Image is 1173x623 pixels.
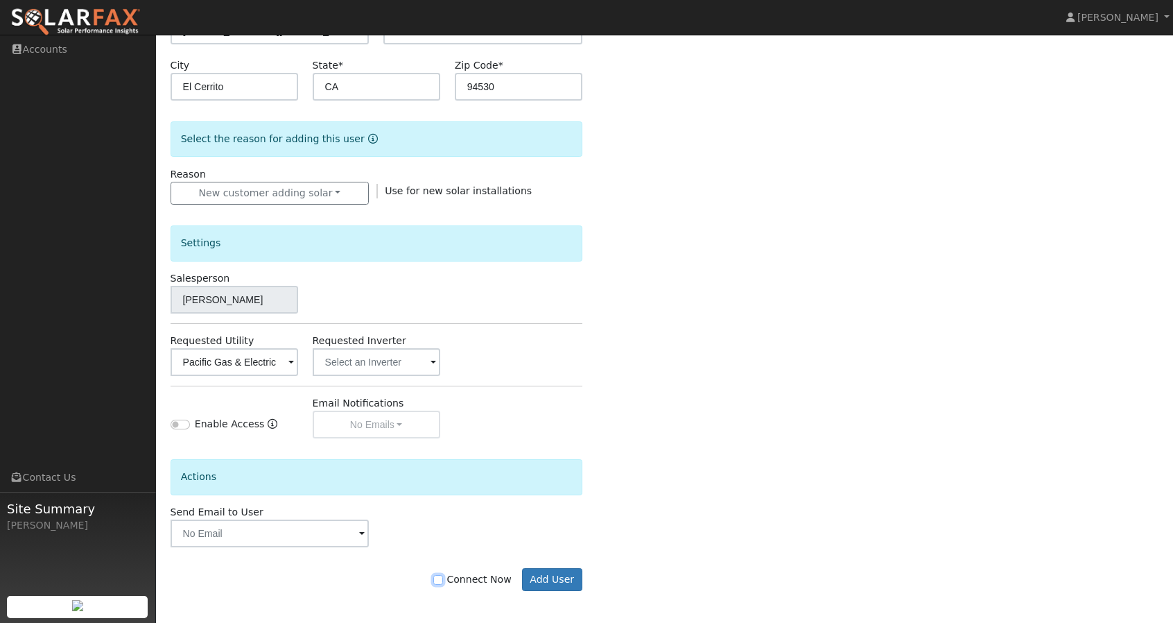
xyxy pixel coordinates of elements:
input: Select a Utility [171,348,298,376]
label: City [171,58,190,73]
a: Enable Access [268,417,277,438]
button: Add User [522,568,582,592]
img: SolarFax [10,8,141,37]
div: Settings [171,225,582,261]
input: No Email [171,520,370,547]
label: Connect Now [433,572,511,587]
button: New customer adding solar [171,182,370,205]
label: Zip Code [455,58,503,73]
input: Select an Inverter [313,348,440,376]
input: Select a User [171,286,298,314]
div: [PERSON_NAME] [7,518,148,533]
div: Actions [171,459,582,495]
label: State [313,58,343,73]
span: Use for new solar installations [385,185,532,196]
input: Connect Now [433,575,443,585]
label: Enable Access [195,417,265,432]
div: Select the reason for adding this user [171,121,582,157]
span: Required [498,60,503,71]
label: Requested Utility [171,334,254,348]
label: Requested Inverter [313,334,406,348]
label: Send Email to User [171,505,263,520]
a: Reason for new user [365,133,378,144]
label: Reason [171,167,206,182]
img: retrieve [72,600,83,611]
span: Required [338,60,343,71]
label: Email Notifications [313,396,404,411]
span: Site Summary [7,500,148,518]
span: [PERSON_NAME] [1077,12,1158,23]
label: Salesperson [171,271,230,286]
